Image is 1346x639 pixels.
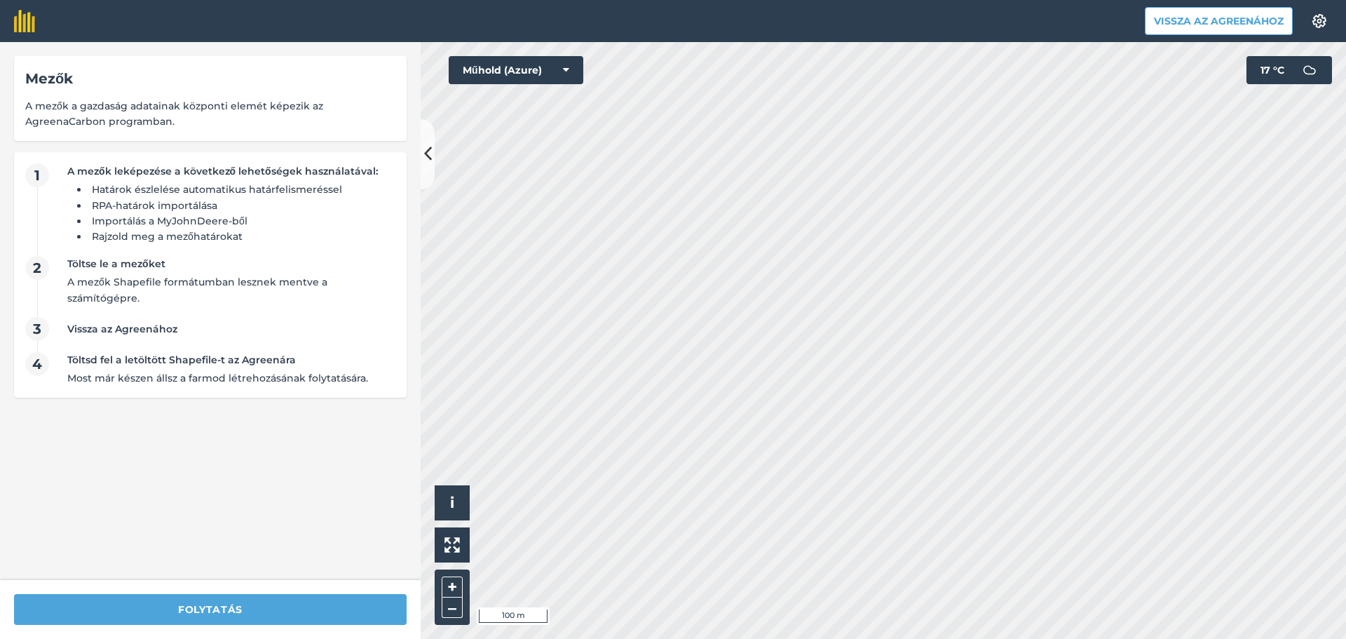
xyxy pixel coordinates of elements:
img: svg+xml;base64,PD94bWwgdmVyc2lvbj0iMS4wIiBlbmNvZGluZz0idXRmLTgiPz4KPCEtLSBHZW5lcmF0b3I6IEFkb2JlIE... [1296,56,1324,84]
button: – [442,598,463,618]
font: 4 [32,356,42,372]
font: folytatás [178,603,243,616]
font: 2 [33,260,41,276]
font: Vissza az Agreenához [67,323,177,335]
img: fieldmargin logó [14,10,35,32]
font: Vissza az Agreenához [1154,15,1284,27]
font: A mezők a gazdaság adatainak központi elemét képezik az AgreenaCarbon programban. [25,100,323,128]
font: Töltsd fel a letöltött Shapefile-t az Agreenára [67,354,296,366]
button: Műhold (Azure) [449,56,583,84]
span: i [450,494,454,511]
button: 17 °C [1246,56,1332,84]
font: RPA-határok importálása [92,199,217,212]
font: C [1277,64,1284,76]
button: i [435,485,470,520]
font: Rajzold meg a mezőhatárokat [92,230,243,243]
font: 3 [33,321,41,337]
font: A mezők Shapefile formátumban lesznek mentve a számítógépre. [67,276,327,304]
font: Most már készen állsz a farmod létrehozásának folytatására. [67,372,368,384]
font: A mezők leképezése a következő lehetőségek használatával: [67,165,378,177]
font: Importálás a MyJohnDeere-ből [92,215,247,227]
font: ° [1273,64,1277,76]
font: Töltse le a mezőket [67,257,165,270]
button: Vissza az Agreenához [1145,7,1293,35]
font: 1 [34,167,40,184]
font: Határok észlelése automatikus határfelismeréssel [92,183,342,196]
button: + [442,577,463,598]
font: Mezők [25,70,73,87]
font: 17 [1260,64,1270,76]
font: Műhold (Azure) [463,64,542,76]
button: folytatás [14,594,407,625]
img: Fogaskerék ikon [1311,14,1328,28]
img: Négy nyíl, egy balra fent, egy jobbra fent, egy jobbra lent és az utolsó balra lent mutat [444,537,460,553]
